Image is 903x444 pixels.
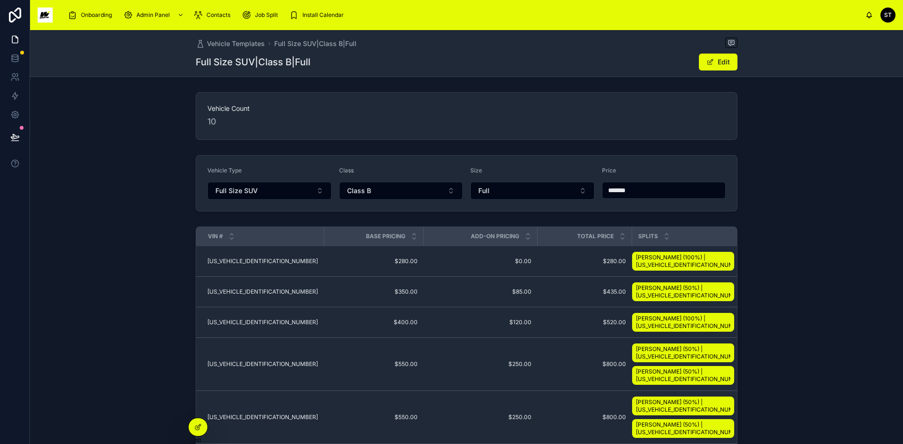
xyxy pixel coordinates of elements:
span: Vehicle Count [207,104,726,113]
span: Class B [347,186,371,195]
a: $520.00 [543,319,626,326]
a: $280.00 [543,257,626,265]
span: [PERSON_NAME] (50%) | [US_VEHICLE_IDENTIFICATION_NUMBER] [636,421,730,436]
a: [PERSON_NAME] (50%) | [US_VEHICLE_IDENTIFICATION_NUMBER][PERSON_NAME] (50%) | [US_VEHICLE_IDENTIF... [632,395,738,440]
button: Select Button [339,182,463,200]
a: $120.00 [429,319,531,326]
span: Vehicle Templates [207,39,265,48]
a: [US_VEHICLE_IDENTIFICATION_NUMBER] [207,319,318,326]
a: [PERSON_NAME] (50%) | [US_VEHICLE_IDENTIFICATION_NUMBER] [632,280,738,303]
a: [PERSON_NAME] (100%) | [US_VEHICLE_IDENTIFICATION_NUMBER] [632,313,734,332]
span: Vehicle Type [207,167,242,174]
span: Price [602,167,616,174]
span: Add-On Pricing [471,233,519,240]
span: Class [339,167,354,174]
a: [PERSON_NAME] (50%) | [US_VEHICLE_IDENTIFICATION_NUMBER] [632,282,734,301]
a: [PERSON_NAME] (100%) | [US_VEHICLE_IDENTIFICATION_NUMBER] [632,252,734,271]
a: Vehicle Templates [196,39,265,48]
a: $250.00 [429,413,531,421]
a: [PERSON_NAME] (100%) | [US_VEHICLE_IDENTIFICATION_NUMBER] [632,250,738,273]
span: Admin Panel [136,11,170,19]
span: [PERSON_NAME] (100%) | [US_VEHICLE_IDENTIFICATION_NUMBER] [636,254,730,269]
span: Size [470,167,482,174]
span: Contacts [206,11,230,19]
a: $800.00 [543,360,626,368]
span: 10 [207,115,726,128]
h1: Full Size SUV|Class B|Full [196,55,310,69]
a: [PERSON_NAME] (50%) | [US_VEHICLE_IDENTIFICATION_NUMBER] [632,397,734,415]
a: [US_VEHICLE_IDENTIFICATION_NUMBER] [207,257,318,265]
a: Job Split [239,7,285,23]
a: $435.00 [543,288,626,296]
span: Full Size SUV [215,186,258,195]
a: $350.00 [329,288,418,296]
a: [US_VEHICLE_IDENTIFICATION_NUMBER] [207,360,318,368]
span: Onboarding [81,11,112,19]
span: Install Calendar [302,11,344,19]
a: $250.00 [429,360,531,368]
span: VIN # [208,233,223,240]
a: Admin Panel [120,7,189,23]
a: $550.00 [329,360,418,368]
a: $85.00 [429,288,531,296]
a: [PERSON_NAME] (50%) | [US_VEHICLE_IDENTIFICATION_NUMBER] [632,419,734,438]
img: App logo [38,8,53,23]
span: [PERSON_NAME] (50%) | [US_VEHICLE_IDENTIFICATION_NUMBER] [636,345,730,360]
a: [PERSON_NAME] (100%) | [US_VEHICLE_IDENTIFICATION_NUMBER] [632,311,738,334]
span: [PERSON_NAME] (50%) | [US_VEHICLE_IDENTIFICATION_NUMBER] [636,284,730,299]
a: $280.00 [329,257,418,265]
button: Select Button [207,182,332,200]
a: Contacts [190,7,237,23]
button: Edit [699,54,737,70]
span: Full [478,186,490,195]
a: [PERSON_NAME] (50%) | [US_VEHICLE_IDENTIFICATION_NUMBER] [632,343,734,362]
button: Select Button [470,182,594,200]
span: [PERSON_NAME] (50%) | [US_VEHICLE_IDENTIFICATION_NUMBER] [636,398,730,413]
a: $0.00 [429,257,531,265]
a: [US_VEHICLE_IDENTIFICATION_NUMBER] [207,288,318,296]
a: $800.00 [543,413,626,421]
span: Splits [638,233,658,240]
a: Full Size SUV|Class B|Full [274,39,356,48]
a: $400.00 [329,319,418,326]
a: [PERSON_NAME] (50%) | [US_VEHICLE_IDENTIFICATION_NUMBER][PERSON_NAME] (50%) | [US_VEHICLE_IDENTIF... [632,342,738,387]
a: $550.00 [329,413,418,421]
a: Onboarding [65,7,119,23]
span: Base Pricing [366,233,405,240]
span: [PERSON_NAME] (100%) | [US_VEHICLE_IDENTIFICATION_NUMBER] [636,315,730,330]
a: [PERSON_NAME] (50%) | [US_VEHICLE_IDENTIFICATION_NUMBER] [632,366,734,385]
span: [PERSON_NAME] (50%) | [US_VEHICLE_IDENTIFICATION_NUMBER] [636,368,730,383]
a: [US_VEHICLE_IDENTIFICATION_NUMBER] [207,413,318,421]
a: Install Calendar [286,7,350,23]
span: Job Split [255,11,278,19]
div: scrollable content [60,5,865,25]
span: ST [884,11,892,19]
span: Total Price [577,233,614,240]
